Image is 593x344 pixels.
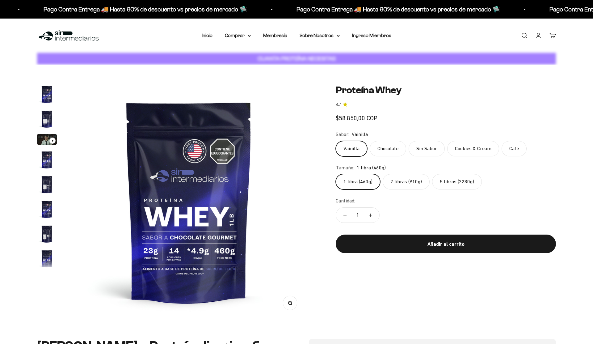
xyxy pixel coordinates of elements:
button: Ir al artículo 2 [37,109,57,131]
span: 1 libra (460g) [357,164,386,172]
button: Ir al artículo 6 [37,199,57,221]
img: Proteína Whey [37,109,57,129]
button: Reducir cantidad [336,208,354,223]
img: Proteína Whey [37,84,57,104]
h1: Proteína Whey [336,84,556,96]
button: Ir al artículo 5 [37,175,57,196]
p: Pago Contra Entrega 🚚 Hasta 60% de descuento vs precios de mercado 🛸 [296,4,499,14]
span: Vainilla [352,130,368,138]
label: Cantidad: [336,197,355,205]
img: Proteína Whey [37,249,57,269]
a: 4.74.7 de 5.0 estrellas [336,101,556,108]
a: Inicio [202,33,212,38]
summary: Comprar [225,32,251,40]
legend: Tamaño: [336,164,354,172]
a: Membresía [263,33,287,38]
img: Proteína Whey [37,199,57,219]
button: Ir al artículo 3 [37,134,57,147]
a: Ingreso Miembros [352,33,391,38]
span: 4.7 [336,101,341,108]
button: Aumentar cantidad [361,208,379,223]
button: Ir al artículo 1 [37,84,57,106]
button: Ir al artículo 7 [37,224,57,246]
img: Proteína Whey [37,224,57,244]
summary: Sobre Nosotros [300,32,340,40]
div: Añadir al carrito [348,240,544,248]
button: Añadir al carrito [336,235,556,253]
button: Ir al artículo 4 [37,150,57,172]
p: Pago Contra Entrega 🚚 Hasta 60% de descuento vs precios de mercado 🛸 [43,4,246,14]
legend: Sabor: [336,130,349,138]
sale-price: $58.850,00 COP [336,113,377,123]
strong: CUANTA PROTEÍNA NECESITAS [258,55,336,62]
img: Proteína Whey [72,84,306,319]
img: Proteína Whey [37,150,57,170]
button: Ir al artículo 8 [37,249,57,270]
img: Proteína Whey [37,175,57,194]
